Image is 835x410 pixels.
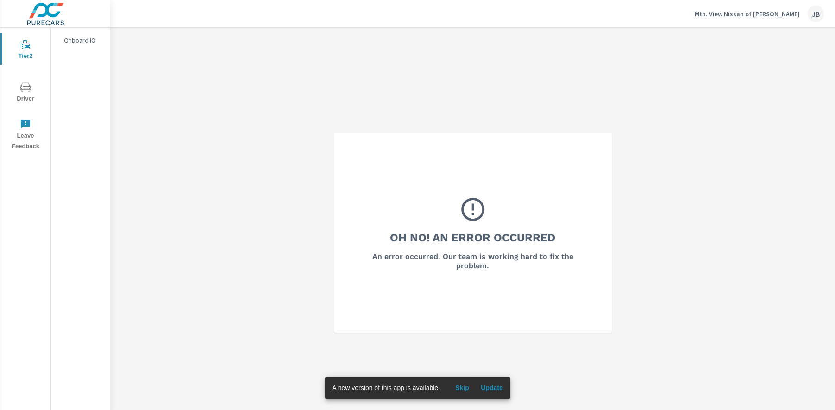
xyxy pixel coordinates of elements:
[807,6,824,22] div: JB
[3,39,48,62] span: Tier2
[332,384,440,391] span: A new version of this app is available!
[451,384,473,392] span: Skip
[3,119,48,152] span: Leave Feedback
[447,380,477,395] button: Skip
[477,380,507,395] button: Update
[64,36,102,45] p: Onboard IO
[3,82,48,104] span: Driver
[481,384,503,392] span: Update
[390,230,555,246] h3: Oh No! An Error Occurred
[695,10,800,18] p: Mtn. View Nissan of [PERSON_NAME]
[359,252,587,271] h6: An error occurred. Our team is working hard to fix the problem.
[51,33,110,47] div: Onboard IO
[0,28,50,156] div: nav menu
